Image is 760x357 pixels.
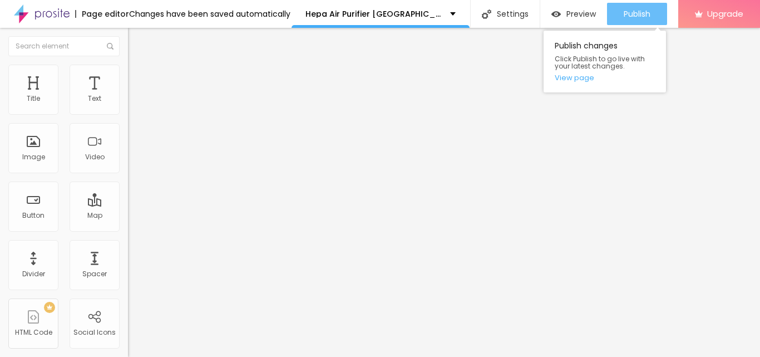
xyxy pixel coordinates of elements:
[305,10,442,18] p: Hepa Air Purifier [GEOGRAPHIC_DATA]
[8,36,120,56] input: Search element
[85,153,105,161] div: Video
[82,270,107,278] div: Spacer
[566,9,596,18] span: Preview
[22,153,45,161] div: Image
[544,31,666,92] div: Publish changes
[129,10,290,18] div: Changes have been saved automatically
[73,329,116,336] div: Social Icons
[107,43,113,50] img: Icone
[87,212,102,219] div: Map
[128,28,760,357] iframe: Editor
[707,9,743,18] span: Upgrade
[15,329,52,336] div: HTML Code
[555,55,655,70] span: Click Publish to go live with your latest changes.
[607,3,667,25] button: Publish
[22,212,45,219] div: Button
[27,95,40,102] div: Title
[555,74,655,81] a: View page
[75,10,129,18] div: Page editor
[624,9,650,18] span: Publish
[540,3,607,25] button: Preview
[88,95,101,102] div: Text
[482,9,491,19] img: Icone
[22,270,45,278] div: Divider
[551,9,561,19] img: view-1.svg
